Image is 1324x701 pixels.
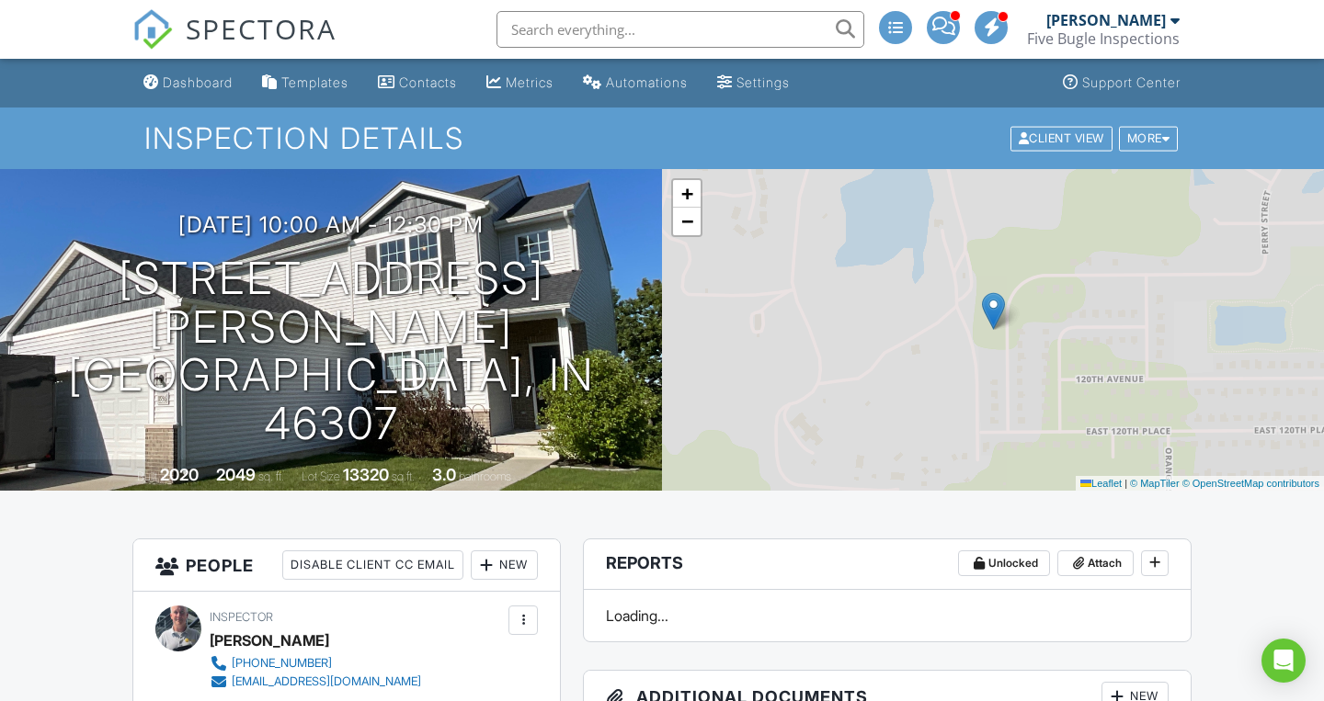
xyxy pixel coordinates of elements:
[710,66,797,100] a: Settings
[681,182,693,205] span: +
[255,66,356,100] a: Templates
[496,11,864,48] input: Search everything...
[210,673,421,691] a: [EMAIL_ADDRESS][DOMAIN_NAME]
[1080,478,1122,489] a: Leaflet
[459,469,511,483] span: bathrooms
[137,469,157,483] span: Built
[160,465,199,484] div: 2020
[432,465,456,484] div: 3.0
[1009,130,1117,144] a: Client View
[479,66,561,100] a: Metrics
[576,66,695,100] a: Automations (Advanced)
[178,212,484,237] h3: [DATE] 10:00 am - 12:30 pm
[210,610,273,624] span: Inspector
[210,654,421,673] a: [PHONE_NUMBER]
[343,465,389,484] div: 13320
[982,292,1005,330] img: Marker
[1182,478,1319,489] a: © OpenStreetMap contributors
[133,539,560,592] h3: People
[371,66,464,100] a: Contacts
[1046,11,1166,29] div: [PERSON_NAME]
[471,550,538,580] div: New
[282,550,463,580] div: Disable Client CC Email
[186,9,337,48] span: SPECTORA
[163,74,233,90] div: Dashboard
[29,254,633,448] h1: [STREET_ADDRESS][PERSON_NAME] [GEOGRAPHIC_DATA], IN 46307
[392,469,415,483] span: sq.ft.
[399,74,457,90] div: Contacts
[1056,66,1188,100] a: Support Center
[232,656,332,671] div: [PHONE_NUMBER]
[1082,74,1181,90] div: Support Center
[210,627,329,654] div: [PERSON_NAME]
[258,469,284,483] span: sq. ft.
[232,674,421,689] div: [EMAIL_ADDRESS][DOMAIN_NAME]
[302,469,340,483] span: Lot Size
[1119,126,1179,151] div: More
[1261,639,1306,683] div: Open Intercom Messenger
[216,465,256,484] div: 2049
[281,74,348,90] div: Templates
[136,66,240,100] a: Dashboard
[606,74,688,90] div: Automations
[673,208,701,235] a: Zoom out
[144,122,1180,154] h1: Inspection Details
[736,74,790,90] div: Settings
[1130,478,1180,489] a: © MapTiler
[681,209,693,232] span: −
[1027,29,1180,48] div: Five Bugle Inspections
[132,25,337,63] a: SPECTORA
[1124,478,1127,489] span: |
[132,9,173,50] img: The Best Home Inspection Software - Spectora
[506,74,554,90] div: Metrics
[1010,126,1113,151] div: Client View
[673,180,701,208] a: Zoom in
